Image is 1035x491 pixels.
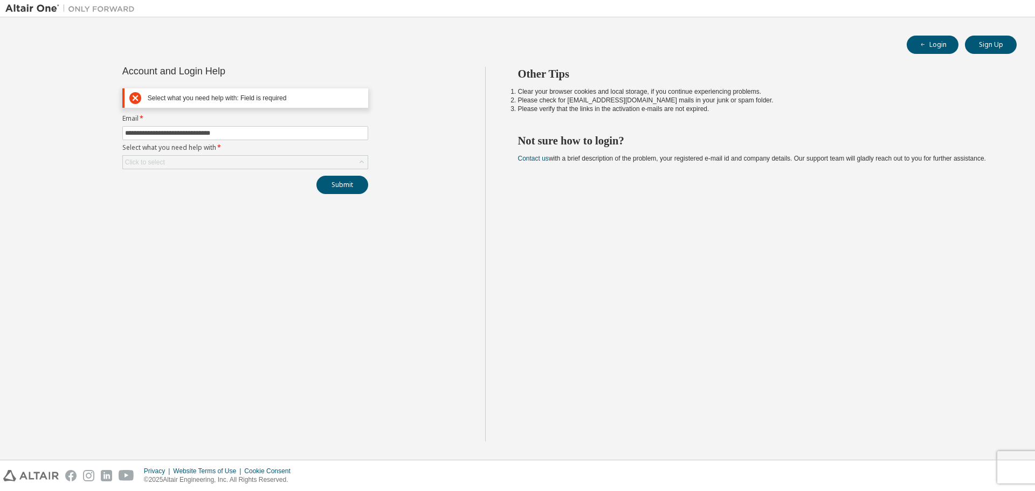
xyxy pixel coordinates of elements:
[3,470,59,481] img: altair_logo.svg
[518,96,998,105] li: Please check for [EMAIL_ADDRESS][DOMAIN_NAME] mails in your junk or spam folder.
[316,176,368,194] button: Submit
[148,94,363,102] div: Select what you need help with: Field is required
[518,134,998,148] h2: Not sure how to login?
[122,67,319,75] div: Account and Login Help
[123,156,368,169] div: Click to select
[144,475,297,485] p: © 2025 Altair Engineering, Inc. All Rights Reserved.
[125,158,165,167] div: Click to select
[907,36,958,54] button: Login
[518,155,549,162] a: Contact us
[119,470,134,481] img: youtube.svg
[101,470,112,481] img: linkedin.svg
[122,143,368,152] label: Select what you need help with
[173,467,244,475] div: Website Terms of Use
[965,36,1017,54] button: Sign Up
[244,467,296,475] div: Cookie Consent
[65,470,77,481] img: facebook.svg
[5,3,140,14] img: Altair One
[144,467,173,475] div: Privacy
[518,87,998,96] li: Clear your browser cookies and local storage, if you continue experiencing problems.
[518,67,998,81] h2: Other Tips
[518,105,998,113] li: Please verify that the links in the activation e-mails are not expired.
[83,470,94,481] img: instagram.svg
[122,114,368,123] label: Email
[518,155,986,162] span: with a brief description of the problem, your registered e-mail id and company details. Our suppo...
